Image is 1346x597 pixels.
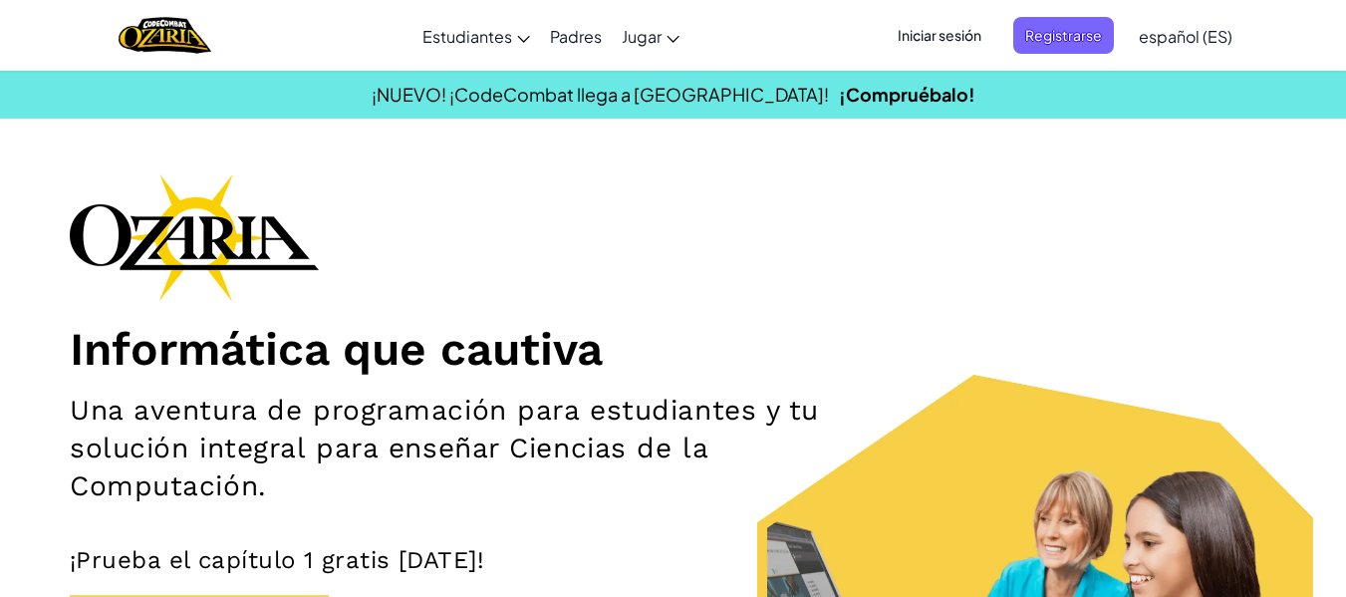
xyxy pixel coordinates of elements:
button: Iniciar sesión [886,17,993,54]
h2: Una aventura de programación para estudiantes y tu solución integral para enseñar Ciencias de la ... [70,392,878,505]
a: español (ES) [1129,9,1242,63]
h1: Informática que cautiva [70,321,1276,377]
p: ¡Prueba el capítulo 1 gratis [DATE]! [70,545,1276,575]
span: español (ES) [1139,26,1232,47]
button: Registrarse [1013,17,1114,54]
span: Jugar [622,26,662,47]
span: Estudiantes [422,26,512,47]
span: ¡NUEVO! ¡CodeCombat llega a [GEOGRAPHIC_DATA]! [372,83,829,106]
a: Padres [540,9,612,63]
img: Home [119,15,211,56]
a: Jugar [612,9,689,63]
a: Estudiantes [412,9,540,63]
a: Ozaria by CodeCombat logo [119,15,211,56]
a: ¡Compruébalo! [839,83,975,106]
img: Ozaria branding logo [70,173,319,301]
